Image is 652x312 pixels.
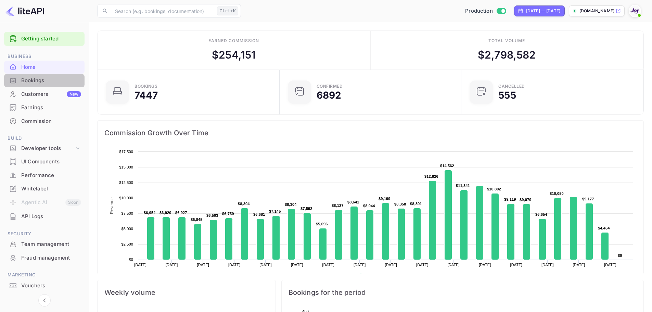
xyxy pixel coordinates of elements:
[21,77,81,85] div: Bookings
[618,253,622,258] text: $0
[4,182,85,195] a: Whitelabel
[253,212,265,216] text: $6,681
[4,142,85,154] div: Developer tools
[21,104,81,112] div: Earnings
[135,84,157,88] div: Bookings
[629,5,640,16] img: With Joy
[479,263,491,267] text: [DATE]
[550,191,564,196] text: $10,050
[21,117,81,125] div: Commission
[424,174,438,178] text: $12,826
[228,263,241,267] text: [DATE]
[4,115,85,127] a: Commission
[222,212,234,216] text: $6,759
[119,180,133,185] text: $12,500
[322,263,334,267] text: [DATE]
[121,227,133,231] text: $5,000
[175,211,187,215] text: $6,927
[301,207,312,211] text: $7,592
[21,254,81,262] div: Fraud management
[4,251,85,264] a: Fraud management
[317,84,343,88] div: Confirmed
[21,35,81,43] a: Getting started
[573,263,585,267] text: [DATE]
[4,210,85,223] a: API Logs
[110,197,114,214] text: Revenue
[269,209,281,213] text: $7,145
[316,222,328,226] text: $5,096
[119,165,133,169] text: $15,000
[134,263,146,267] text: [DATE]
[238,202,250,206] text: $8,394
[410,202,422,206] text: $8,391
[4,32,85,46] div: Getting started
[212,47,256,63] div: $ 254,151
[510,263,523,267] text: [DATE]
[5,5,44,16] img: LiteAPI logo
[4,230,85,238] span: Security
[363,204,375,208] text: $8,044
[289,287,637,298] span: Bookings for the period
[21,172,81,179] div: Performance
[38,294,51,307] button: Collapse navigation
[121,242,133,246] text: $2,500
[4,135,85,142] span: Build
[259,263,272,267] text: [DATE]
[582,197,594,201] text: $9,177
[462,7,509,15] div: Switch to Sandbox mode
[317,90,342,100] div: 6892
[206,213,218,217] text: $6,503
[440,164,454,168] text: $14,562
[478,47,536,63] div: $ 2,798,582
[4,155,85,168] a: UI Components
[394,202,406,206] text: $8,358
[129,258,133,262] text: $0
[4,61,85,74] div: Home
[4,101,85,114] div: Earnings
[448,263,460,267] text: [DATE]
[104,287,269,298] span: Weekly volume
[21,185,81,193] div: Whitelabel
[291,263,303,267] text: [DATE]
[21,213,81,221] div: API Logs
[4,238,85,251] div: Team management
[104,127,637,138] span: Commission Growth Over Time
[135,90,158,100] div: 7447
[21,90,81,98] div: Customers
[4,251,85,265] div: Fraud management
[21,63,81,71] div: Home
[21,282,81,290] div: Vouchers
[21,158,81,166] div: UI Components
[4,74,85,87] a: Bookings
[526,8,560,14] div: [DATE] — [DATE]
[604,263,616,267] text: [DATE]
[4,88,85,101] div: CustomersNew
[579,8,614,14] p: [DOMAIN_NAME]
[4,238,85,250] a: Team management
[347,200,359,204] text: $8,641
[4,115,85,128] div: Commission
[4,182,85,196] div: Whitelabel
[498,90,516,100] div: 555
[4,169,85,182] div: Performance
[285,202,297,207] text: $8,304
[465,7,493,15] span: Production
[144,211,156,215] text: $6,954
[4,53,85,60] span: Business
[487,187,501,191] text: $10,802
[21,145,74,152] div: Developer tools
[4,279,85,292] a: Vouchers
[354,263,366,267] text: [DATE]
[385,263,397,267] text: [DATE]
[504,197,516,201] text: $9,119
[541,263,554,267] text: [DATE]
[119,196,133,200] text: $10,000
[520,198,532,202] text: $9,079
[456,184,470,188] text: $11,341
[159,211,171,215] text: $6,920
[488,38,525,44] div: Total volume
